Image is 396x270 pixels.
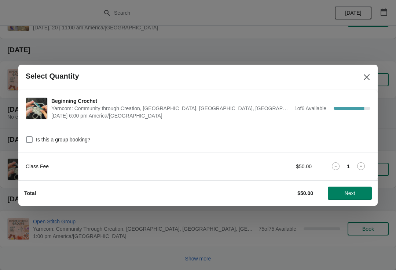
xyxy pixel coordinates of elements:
h2: Select Quantity [26,72,79,80]
button: Next [328,187,372,200]
span: Next [345,190,355,196]
button: Close [360,71,373,84]
div: Class Fee [26,163,229,170]
div: $50.00 [244,163,312,170]
img: Beginning Crochet | Yarncom: Community through Creation, Olive Boulevard, Creve Coeur, MO, USA | ... [26,98,47,119]
strong: 1 [347,163,350,170]
strong: $50.00 [297,190,313,196]
span: [DATE] 6:00 pm America/[GEOGRAPHIC_DATA] [51,112,291,119]
span: 1 of 6 Available [294,105,326,111]
span: Yarncom: Community through Creation, [GEOGRAPHIC_DATA], [GEOGRAPHIC_DATA], [GEOGRAPHIC_DATA] [51,105,291,112]
strong: Total [24,190,36,196]
span: Is this a group booking? [36,136,91,143]
span: Beginning Crochet [51,97,291,105]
